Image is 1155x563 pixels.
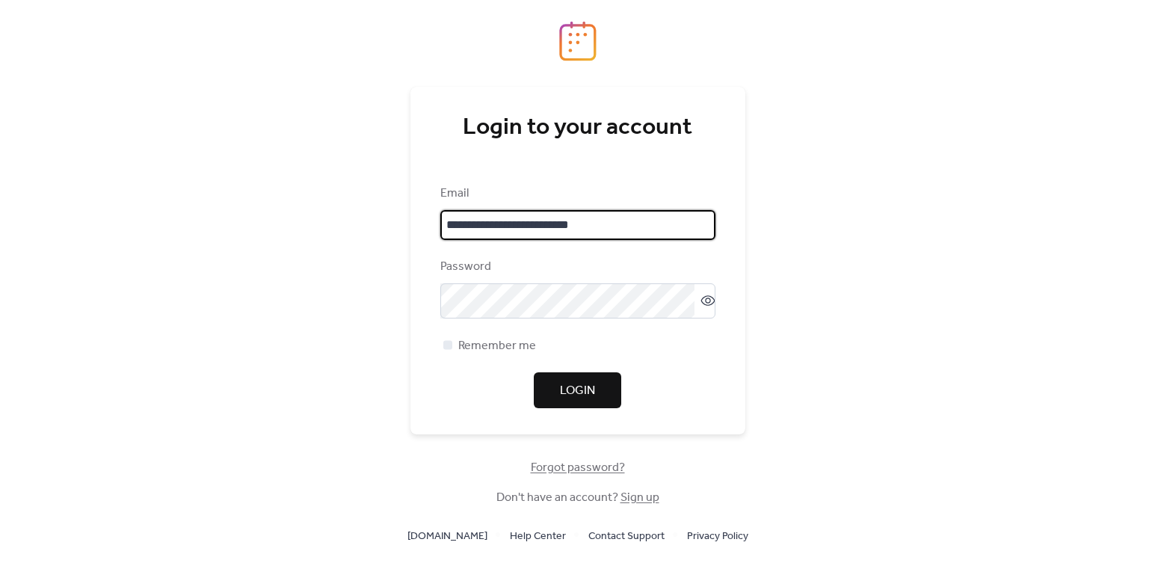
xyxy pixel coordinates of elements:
[687,526,748,545] a: Privacy Policy
[458,337,536,355] span: Remember me
[496,489,659,507] span: Don't have an account?
[510,526,566,545] a: Help Center
[531,459,625,477] span: Forgot password?
[588,526,665,545] a: Contact Support
[407,526,487,545] a: [DOMAIN_NAME]
[620,486,659,509] a: Sign up
[440,113,715,143] div: Login to your account
[407,528,487,546] span: [DOMAIN_NAME]
[534,372,621,408] button: Login
[687,528,748,546] span: Privacy Policy
[510,528,566,546] span: Help Center
[440,258,712,276] div: Password
[560,382,595,400] span: Login
[588,528,665,546] span: Contact Support
[440,185,712,203] div: Email
[559,21,597,61] img: logo
[531,464,625,472] a: Forgot password?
